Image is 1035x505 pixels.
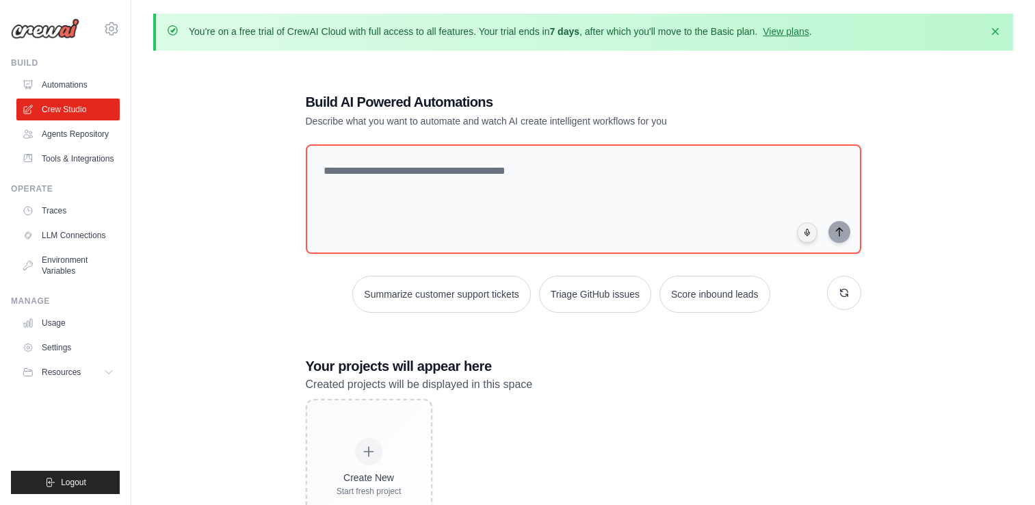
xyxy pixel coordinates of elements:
a: Settings [16,337,120,359]
span: Resources [42,367,81,378]
button: Resources [16,361,120,383]
a: View plans [763,26,809,37]
strong: 7 days [549,26,579,37]
div: Manage [11,296,120,307]
div: Operate [11,183,120,194]
div: Build [11,57,120,68]
a: LLM Connections [16,224,120,246]
span: Logout [61,477,86,488]
a: Usage [16,312,120,334]
a: Traces [16,200,120,222]
a: Crew Studio [16,99,120,120]
h3: Your projects will appear here [306,357,861,376]
button: Logout [11,471,120,494]
p: Created projects will be displayed in this space [306,376,861,393]
button: Score inbound leads [659,276,770,313]
div: Start fresh project [337,486,402,497]
a: Tools & Integrations [16,148,120,170]
a: Agents Repository [16,123,120,145]
img: Logo [11,18,79,39]
button: Click to speak your automation idea [797,222,817,243]
button: Summarize customer support tickets [352,276,530,313]
h1: Build AI Powered Automations [306,92,765,112]
p: You're on a free trial of CrewAI Cloud with full access to all features. Your trial ends in , aft... [189,25,812,38]
p: Describe what you want to automate and watch AI create intelligent workflows for you [306,114,765,128]
a: Automations [16,74,120,96]
button: Get new suggestions [827,276,861,310]
a: Environment Variables [16,249,120,282]
div: Create New [337,471,402,484]
button: Triage GitHub issues [539,276,651,313]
